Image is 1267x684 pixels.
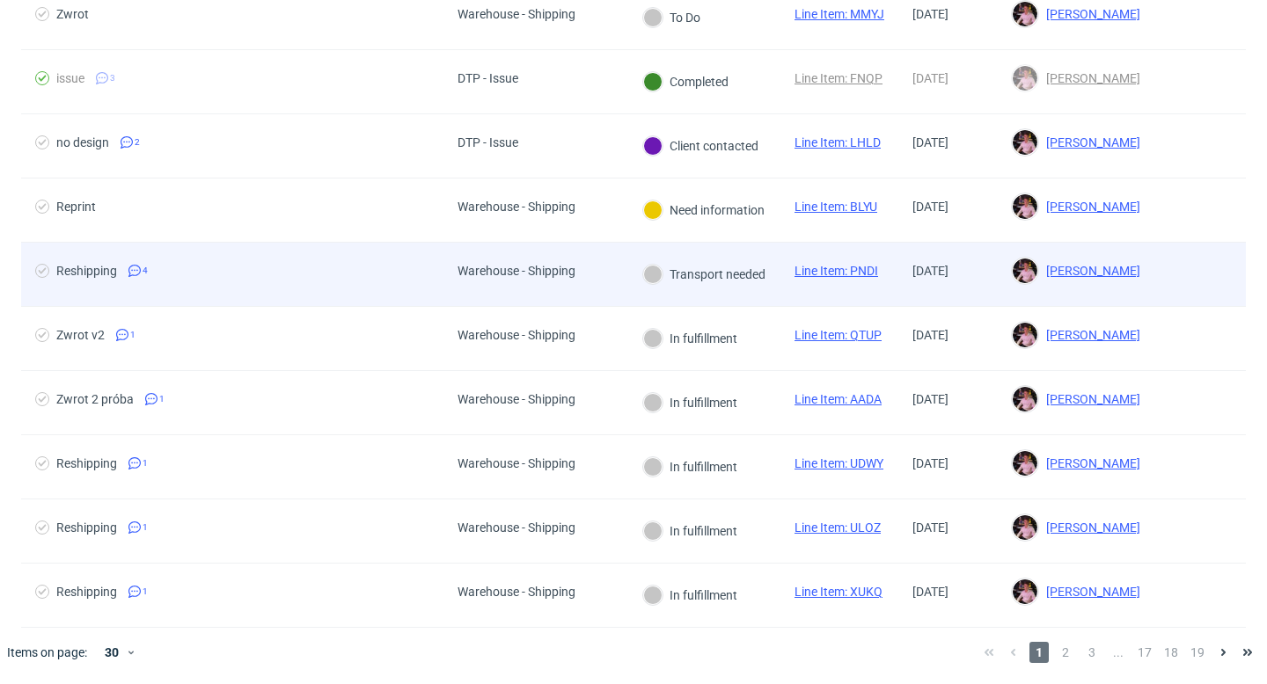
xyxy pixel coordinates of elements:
a: Line Item: MMYJ [795,7,884,21]
span: [DATE] [912,7,948,21]
a: Line Item: QTUP [795,328,882,342]
a: Line Item: XUKQ [795,585,883,599]
a: Line Item: LHLD [795,135,881,149]
span: 1 [143,456,148,470]
span: [DATE] [912,135,948,149]
span: [PERSON_NAME] [1039,585,1140,599]
div: Warehouse - Shipping [458,200,575,214]
span: [DATE] [912,200,948,214]
img: Aleks Ziemkowski [1013,323,1037,347]
div: Client contacted [643,136,758,156]
span: 4 [143,264,148,278]
span: 2 [1056,642,1075,663]
div: Warehouse - Shipping [458,7,575,21]
div: Reprint [56,200,96,214]
div: Zwrot 2 próba [56,392,134,406]
img: Aleks Ziemkowski [1013,194,1037,219]
span: 3 [1082,642,1102,663]
img: Aleks Ziemkowski [1013,66,1037,91]
span: 17 [1135,642,1154,663]
div: no design [56,135,109,149]
div: Completed [643,72,729,91]
img: Aleks Ziemkowski [1013,579,1037,604]
div: In fulfillment [643,329,737,348]
span: [DATE] [912,520,948,535]
span: [DATE] [912,328,948,342]
div: In fulfillment [643,393,737,412]
span: 1 [130,328,135,342]
span: 1 [159,392,165,406]
img: Aleks Ziemkowski [1013,451,1037,476]
span: Items on page: [7,644,87,661]
div: Transport needed [643,265,765,284]
div: Reshipping [56,264,117,278]
div: Warehouse - Shipping [458,585,575,599]
span: [PERSON_NAME] [1039,7,1140,21]
span: 2 [135,135,140,149]
img: Aleks Ziemkowski [1013,130,1037,155]
span: [DATE] [912,456,948,470]
span: [DATE] [912,392,948,406]
span: [DATE] [912,264,948,278]
div: Reshipping [56,520,117,535]
a: Line Item: UDWY [795,456,883,470]
span: [PERSON_NAME] [1039,520,1140,535]
span: 19 [1188,642,1207,663]
span: 3 [110,71,115,85]
span: [PERSON_NAME] [1039,456,1140,470]
div: Warehouse - Shipping [458,520,575,535]
div: DTP - Issue [458,71,518,85]
div: Reshipping [56,456,117,470]
div: Warehouse - Shipping [458,392,575,406]
a: Line Item: AADA [795,392,882,406]
span: [PERSON_NAME] [1039,135,1140,149]
span: 1 [1029,642,1049,663]
div: Reshipping [56,585,117,599]
a: Line Item: PNDI [795,264,878,278]
div: Need information [643,200,765,220]
div: Zwrot v2 [56,328,105,342]
img: Aleks Ziemkowski [1013,258,1037,283]
span: ... [1109,642,1128,663]
div: issue [56,71,84,85]
a: Line Item: FNQP [795,71,883,85]
span: [PERSON_NAME] [1039,200,1140,214]
div: To Do [643,8,700,27]
span: [DATE] [912,71,948,85]
div: In fulfillment [643,586,737,605]
div: Warehouse - Shipping [458,456,575,470]
div: DTP - Issue [458,135,518,149]
img: Aleks Ziemkowski [1013,387,1037,411]
span: [PERSON_NAME] [1039,71,1140,85]
div: Warehouse - Shipping [458,264,575,278]
div: 30 [94,640,126,665]
span: 1 [143,585,148,599]
span: [PERSON_NAME] [1039,328,1140,342]
span: [DATE] [912,585,948,599]
a: Line Item: ULOZ [795,520,881,535]
span: [PERSON_NAME] [1039,264,1140,278]
img: Aleks Ziemkowski [1013,515,1037,540]
img: Aleks Ziemkowski [1013,2,1037,26]
span: [PERSON_NAME] [1039,392,1140,406]
span: 18 [1161,642,1181,663]
div: Warehouse - Shipping [458,328,575,342]
div: In fulfillment [643,521,737,541]
span: 1 [143,520,148,535]
div: Zwrot [56,7,89,21]
div: In fulfillment [643,457,737,477]
a: Line Item: BLYU [795,200,877,214]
